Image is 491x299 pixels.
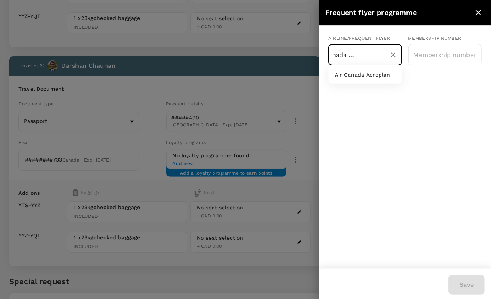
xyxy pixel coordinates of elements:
[408,45,482,64] input: Membership number
[398,54,399,56] button: Close
[328,35,402,42] div: Airline/Frequent Flyer
[408,35,482,42] div: Membership number
[388,49,399,60] button: Clear
[472,6,485,19] button: close
[335,71,390,78] p: Air Canada Aeroplan
[332,47,377,62] input: Airline/frequent flyer
[325,7,472,18] div: Frequent flyer programme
